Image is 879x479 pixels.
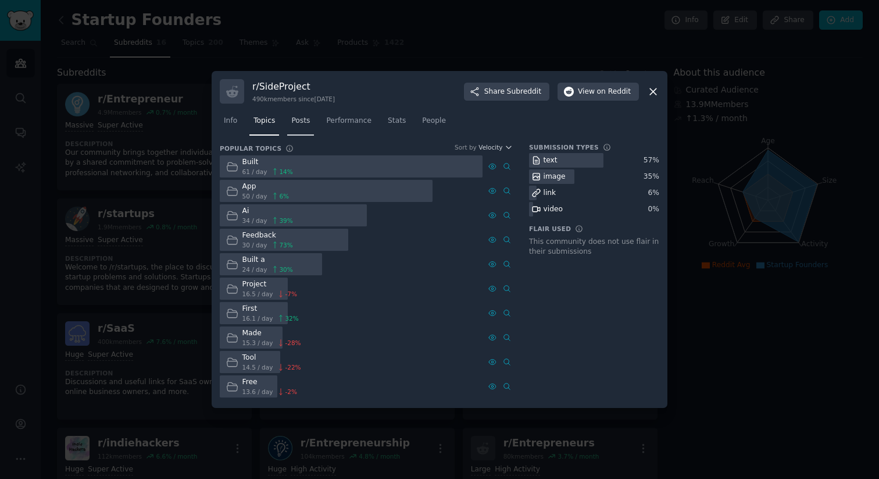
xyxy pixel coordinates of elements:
span: 14 % [279,168,292,176]
span: View [578,87,631,97]
span: -2 % [285,388,296,396]
div: 490k members since [DATE] [252,95,335,103]
h3: Popular Topics [220,144,281,152]
div: Built [242,157,293,168]
span: Info [224,116,237,126]
span: 15.3 / day [242,339,273,347]
div: Ai [242,206,293,217]
a: Posts [287,112,314,136]
span: 13.6 / day [242,388,273,396]
button: ShareSubreddit [464,83,549,101]
h3: r/ SideProject [252,80,335,93]
span: 73 % [279,241,292,249]
div: Free [242,377,297,388]
span: Stats [388,116,406,126]
span: People [422,116,446,126]
span: Performance [326,116,371,126]
div: 35 % [644,172,659,182]
span: on Reddit [597,87,631,97]
div: Sort by [455,143,477,151]
div: image [544,172,566,182]
button: Velocity [478,143,513,151]
span: -7 % [285,290,296,298]
a: Performance [322,112,376,136]
span: Velocity [478,143,502,151]
span: Share [484,87,541,97]
span: 34 / day [242,217,267,225]
div: video [544,204,563,215]
span: 6 % [279,192,289,200]
span: 24 / day [242,265,267,274]
div: Made [242,328,301,339]
span: Topics [253,116,275,126]
div: This community does not use flair in their submissions [529,237,659,257]
span: 16.1 / day [242,314,273,322]
span: 30 % [279,265,292,274]
h3: Flair Used [529,225,571,233]
div: 0 % [648,204,659,215]
a: Topics [249,112,279,136]
div: Project [242,279,297,290]
span: Subreddit [507,87,541,97]
a: Stats [384,112,410,136]
div: 6 % [648,188,659,198]
button: Viewon Reddit [558,83,639,101]
span: 61 / day [242,168,267,176]
span: 39 % [279,217,292,225]
span: 16.5 / day [242,290,273,298]
span: 30 / day [242,241,267,249]
div: link [544,188,556,198]
div: Tool [242,353,301,363]
div: App [242,182,290,192]
span: -22 % [285,363,301,371]
h3: Submission Types [529,143,599,151]
div: text [544,155,558,166]
div: Feedback [242,230,293,241]
span: 50 / day [242,192,267,200]
span: -28 % [285,339,301,347]
a: Info [220,112,241,136]
span: 32 % [285,314,298,322]
div: Built a [242,255,293,265]
a: People [418,112,450,136]
span: 14.5 / day [242,363,273,371]
div: First [242,304,299,314]
div: 57 % [644,155,659,166]
span: Posts [291,116,310,126]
